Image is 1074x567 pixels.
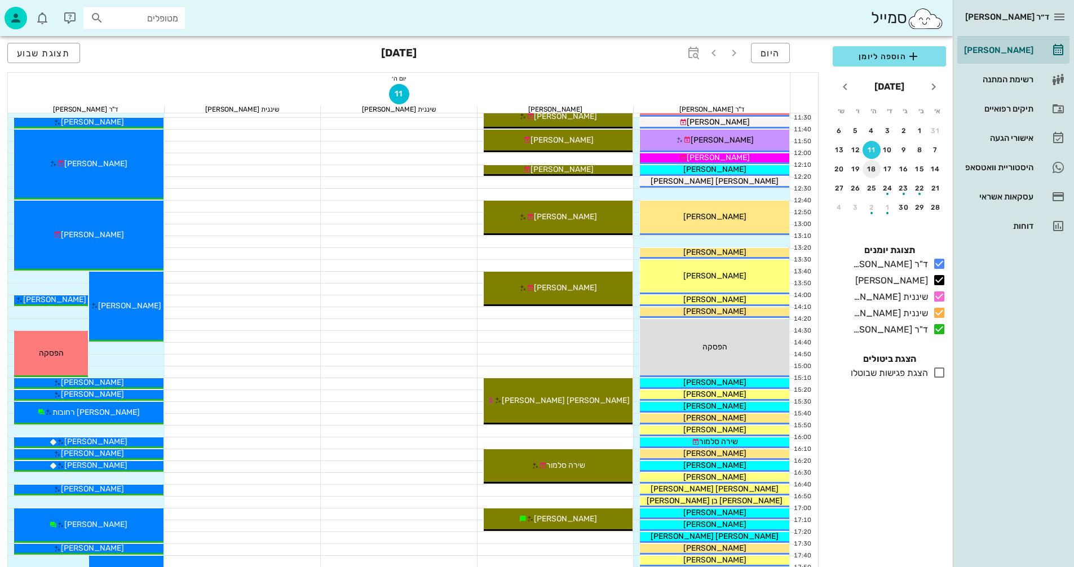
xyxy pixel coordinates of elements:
[895,184,913,192] div: 23
[790,314,814,324] div: 14:20
[534,514,597,524] span: [PERSON_NAME]
[790,433,814,442] div: 16:00
[863,146,881,154] div: 11
[957,37,1069,64] a: [PERSON_NAME]
[863,141,881,159] button: 11
[64,159,127,169] span: [PERSON_NAME]
[911,179,929,197] button: 22
[927,122,945,140] button: 31
[790,255,814,265] div: 13:30
[895,179,913,197] button: 23
[61,484,124,494] span: [PERSON_NAME]
[389,89,409,99] span: 11
[61,543,124,553] span: [PERSON_NAME]
[927,141,945,159] button: 7
[863,198,881,216] button: 2
[930,101,945,121] th: א׳
[39,348,64,358] span: הפסקה
[962,222,1033,231] div: דוחות
[683,212,746,222] span: [PERSON_NAME]
[683,472,746,482] span: [PERSON_NAME]
[790,172,814,182] div: 12:20
[8,73,790,84] div: יום ה׳
[863,184,881,192] div: 25
[871,6,944,30] div: סמייל
[895,165,913,173] div: 16
[702,342,727,352] span: הפסקה
[957,154,1069,181] a: היסטוריית וואטסאפ
[911,184,929,192] div: 22
[790,220,814,229] div: 13:00
[863,160,881,178] button: 18
[911,198,929,216] button: 29
[7,43,80,63] button: תצוגת שבוע
[52,407,140,417] span: [PERSON_NAME] רחובות
[962,192,1033,201] div: עסקאות אשראי
[911,203,929,211] div: 29
[790,184,814,194] div: 12:30
[691,135,754,145] span: [PERSON_NAME]
[830,160,848,178] button: 20
[833,243,946,257] h4: תצוגת יומנים
[957,66,1069,93] a: רשימת המתנה
[830,127,848,135] div: 6
[683,271,746,281] span: [PERSON_NAME]
[962,104,1033,113] div: תיקים רפואיים
[847,198,865,216] button: 3
[165,106,321,113] div: שיננית [PERSON_NAME]
[790,468,814,478] div: 16:30
[683,460,746,470] span: [PERSON_NAME]
[790,386,814,395] div: 15:20
[830,198,848,216] button: 4
[830,146,848,154] div: 13
[848,258,928,271] div: ד"ר [PERSON_NAME]
[847,184,865,192] div: 26
[751,43,790,63] button: היום
[790,149,814,158] div: 12:00
[790,326,814,336] div: 14:30
[879,122,897,140] button: 3
[830,179,848,197] button: 27
[683,389,746,399] span: [PERSON_NAME]
[61,378,124,387] span: [PERSON_NAME]
[962,163,1033,172] div: היסטוריית וואטסאפ
[478,106,634,113] div: [PERSON_NAME]
[33,9,40,16] span: תג
[848,307,928,320] div: שיננית [PERSON_NAME]
[962,46,1033,55] div: [PERSON_NAME]
[879,146,897,154] div: 10
[321,106,477,113] div: שיננית [PERSON_NAME]
[389,84,409,104] button: 11
[790,279,814,289] div: 13:50
[830,141,848,159] button: 13
[911,165,929,173] div: 15
[64,460,127,470] span: [PERSON_NAME]
[851,274,928,287] div: [PERSON_NAME]
[790,409,814,419] div: 15:40
[683,555,746,565] span: [PERSON_NAME]
[830,165,848,173] div: 20
[911,127,929,135] div: 1
[790,421,814,431] div: 15:50
[790,208,814,218] div: 12:50
[790,516,814,525] div: 17:10
[847,165,865,173] div: 19
[895,146,913,154] div: 9
[790,492,814,502] div: 16:50
[8,106,164,113] div: ד"ר [PERSON_NAME]
[830,184,848,192] div: 27
[895,160,913,178] button: 16
[98,301,161,311] span: [PERSON_NAME]
[61,230,124,240] span: [PERSON_NAME]
[683,520,746,529] span: [PERSON_NAME]
[927,160,945,178] button: 14
[683,425,746,435] span: [PERSON_NAME]
[790,267,814,277] div: 13:40
[790,232,814,241] div: 13:10
[895,203,913,211] div: 30
[895,198,913,216] button: 30
[17,48,70,59] span: תצוגת שבוע
[870,76,909,98] button: [DATE]
[683,307,746,316] span: [PERSON_NAME]
[830,203,848,211] div: 4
